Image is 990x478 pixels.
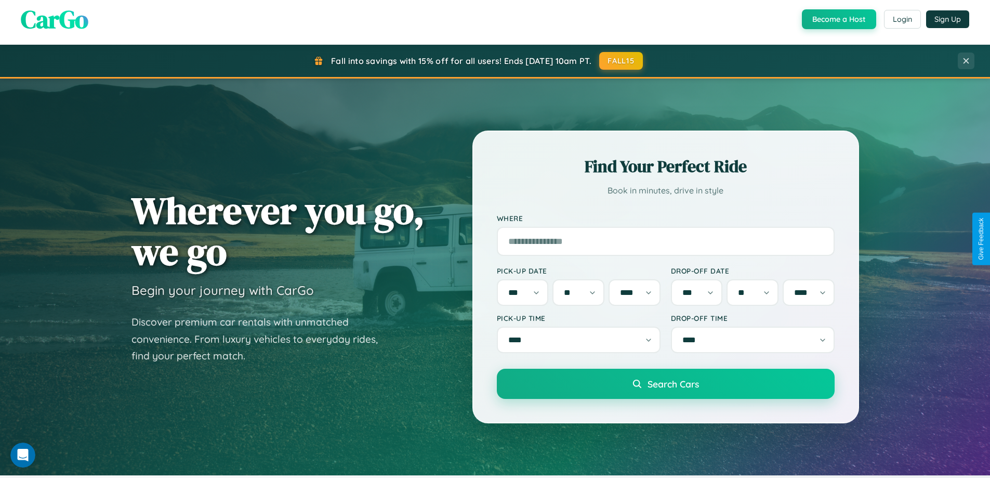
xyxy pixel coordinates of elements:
h3: Begin your journey with CarGo [131,282,314,298]
button: Login [884,10,921,29]
label: Pick-up Date [497,266,661,275]
label: Drop-off Time [671,314,835,322]
p: Book in minutes, drive in style [497,183,835,198]
h2: Find Your Perfect Ride [497,155,835,178]
label: Pick-up Time [497,314,661,322]
button: Search Cars [497,369,835,399]
label: Drop-off Date [671,266,835,275]
h1: Wherever you go, we go [131,190,425,272]
span: CarGo [21,2,88,36]
span: Search Cars [648,378,699,390]
span: Fall into savings with 15% off for all users! Ends [DATE] 10am PT. [331,56,591,66]
button: Become a Host [802,9,876,29]
button: FALL15 [599,52,643,70]
p: Discover premium car rentals with unmatched convenience. From luxury vehicles to everyday rides, ... [131,314,391,365]
iframe: Intercom live chat [10,443,35,468]
label: Where [497,214,835,223]
button: Sign Up [926,10,969,28]
div: Give Feedback [978,218,985,260]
